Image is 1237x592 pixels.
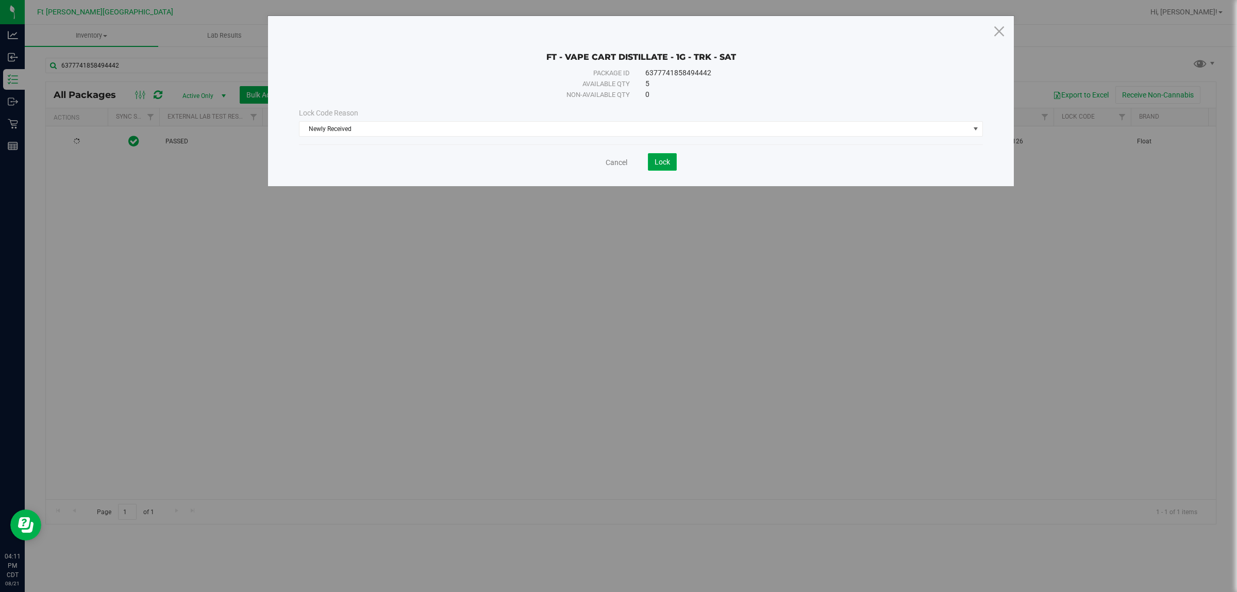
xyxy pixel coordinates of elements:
a: Cancel [606,157,627,168]
span: Lock Code Reason [299,109,358,117]
div: Package ID [329,68,630,78]
div: 6377741858494442 [645,68,953,78]
iframe: Resource center [10,509,41,540]
div: Non-available qty [329,90,630,100]
div: Available qty [329,79,630,89]
div: FT - VAPE CART DISTILLATE - 1G - TRK - SAT [299,37,983,62]
span: select [969,122,982,136]
div: 5 [645,78,953,89]
div: 0 [645,89,953,100]
span: Lock [655,158,670,166]
span: Newly Received [299,122,969,136]
button: Lock [648,153,677,171]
